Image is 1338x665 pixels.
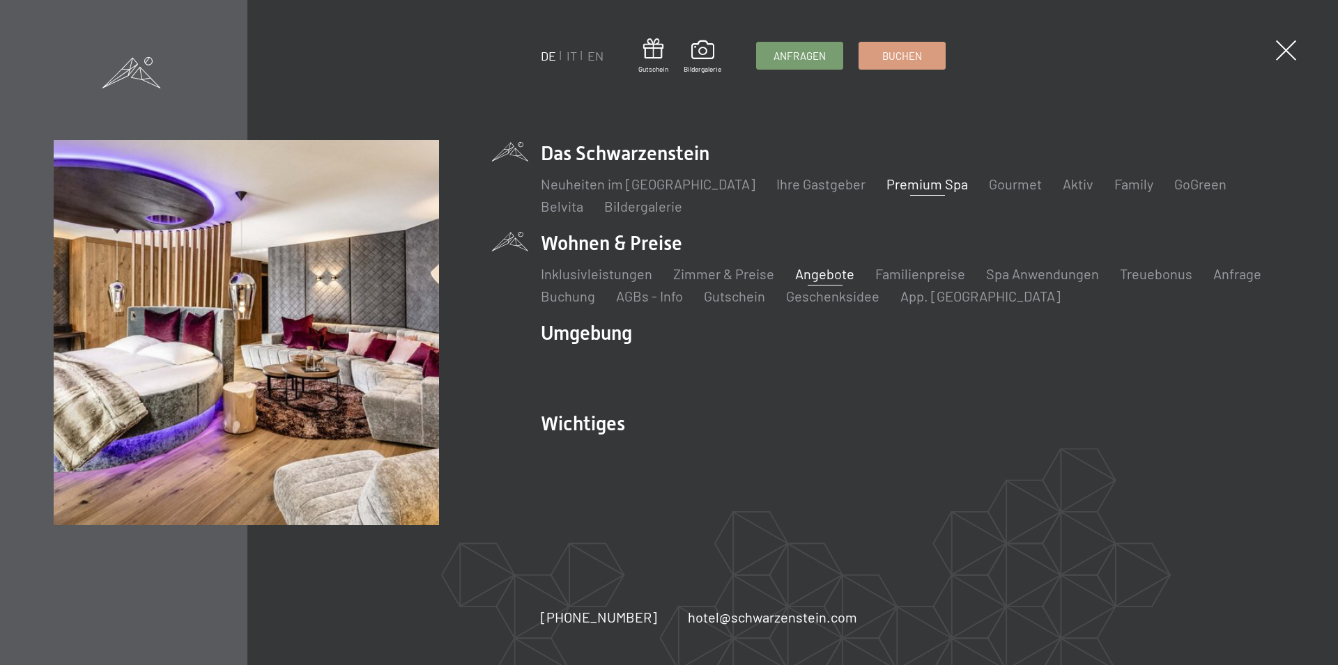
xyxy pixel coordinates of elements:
a: Angebote [795,265,854,282]
a: Premium Spa [886,175,968,192]
a: Gutschein [638,38,668,74]
a: Belvita [541,198,583,214]
span: [PHONE_NUMBER] [541,609,657,625]
a: Aktiv [1063,175,1093,192]
a: DE [541,48,556,63]
a: Bildergalerie [604,198,682,214]
span: Buchen [882,49,922,63]
a: Spa Anwendungen [986,265,1099,282]
span: Anfragen [774,49,826,63]
span: Gutschein [638,64,668,74]
a: App. [GEOGRAPHIC_DATA] [900,288,1061,304]
a: Treuebonus [1120,265,1192,282]
a: Gourmet [989,175,1042,192]
a: Inklusivleistungen [541,265,652,282]
a: Neuheiten im [GEOGRAPHIC_DATA] [541,175,755,192]
a: Bildergalerie [684,40,721,74]
a: Family [1114,175,1153,192]
a: Gutschein [704,288,765,304]
a: Buchen [859,42,945,69]
a: Buchung [541,288,595,304]
a: Zimmer & Preise [673,265,774,282]
a: Familienpreise [875,265,965,282]
a: Anfrage [1213,265,1261,282]
a: Geschenksidee [786,288,879,304]
a: IT [567,48,577,63]
a: AGBs - Info [616,288,683,304]
a: [PHONE_NUMBER] [541,607,657,627]
a: EN [587,48,603,63]
a: GoGreen [1174,175,1226,192]
a: Ihre Gastgeber [776,175,866,192]
span: Bildergalerie [684,64,721,74]
a: Anfragen [757,42,843,69]
a: hotel@schwarzenstein.com [688,607,857,627]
